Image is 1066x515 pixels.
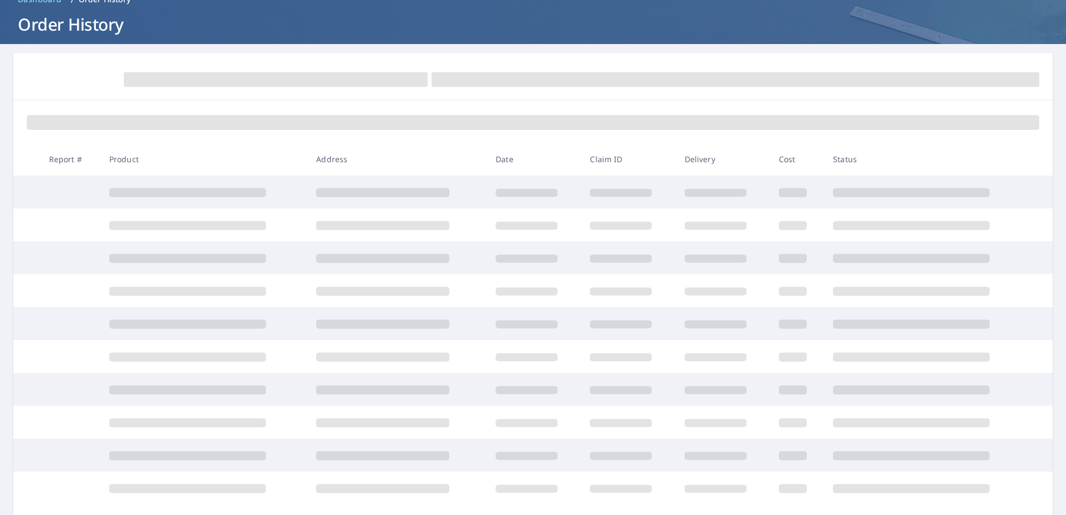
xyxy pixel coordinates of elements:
[307,143,487,176] th: Address
[770,143,824,176] th: Cost
[581,143,675,176] th: Claim ID
[824,143,1031,176] th: Status
[487,143,581,176] th: Date
[13,13,1053,36] h1: Order History
[40,143,100,176] th: Report #
[676,143,770,176] th: Delivery
[100,143,308,176] th: Product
